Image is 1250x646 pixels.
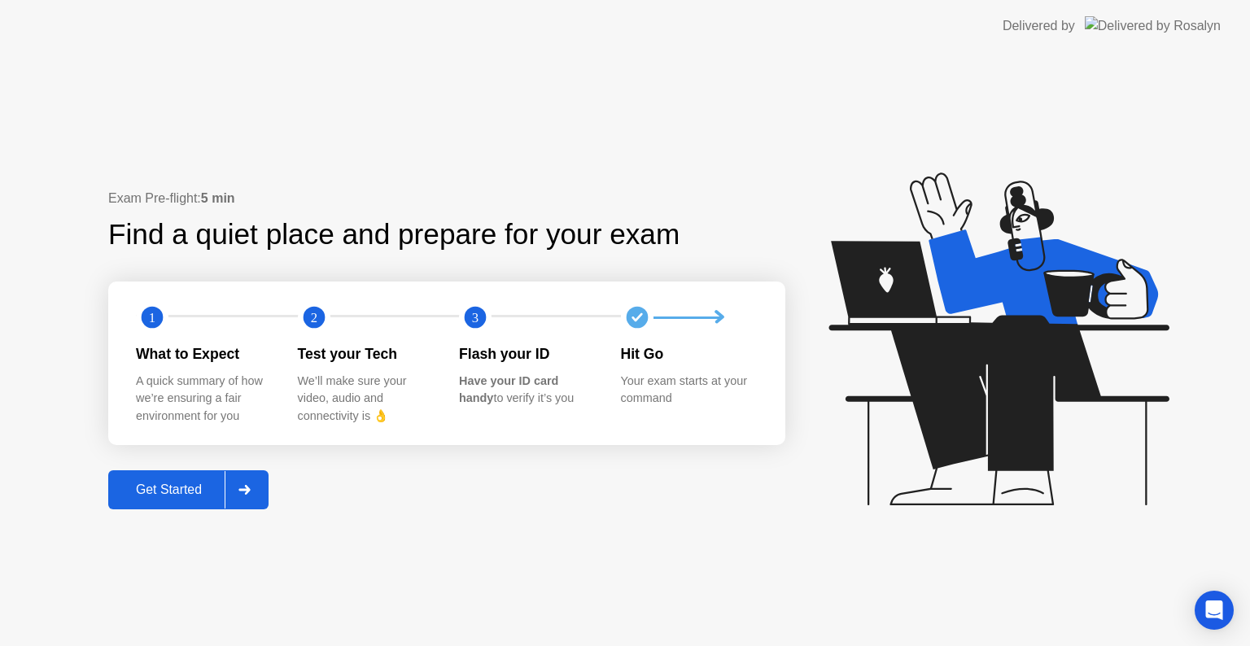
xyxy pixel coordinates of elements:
div: Open Intercom Messenger [1195,591,1234,630]
div: Find a quiet place and prepare for your exam [108,213,682,256]
img: Delivered by Rosalyn [1085,16,1221,35]
button: Get Started [108,470,269,509]
div: Test your Tech [298,343,434,364]
div: A quick summary of how we’re ensuring a fair environment for you [136,373,272,426]
div: Exam Pre-flight: [108,189,785,208]
div: Your exam starts at your command [621,373,757,408]
div: to verify it’s you [459,373,595,408]
div: Delivered by [1003,16,1075,36]
div: We’ll make sure your video, audio and connectivity is 👌 [298,373,434,426]
div: Get Started [113,482,225,497]
b: 5 min [201,191,235,205]
text: 3 [472,310,479,325]
div: Hit Go [621,343,757,364]
b: Have your ID card handy [459,374,558,405]
div: What to Expect [136,343,272,364]
div: Flash your ID [459,343,595,364]
text: 2 [310,310,317,325]
text: 1 [149,310,155,325]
